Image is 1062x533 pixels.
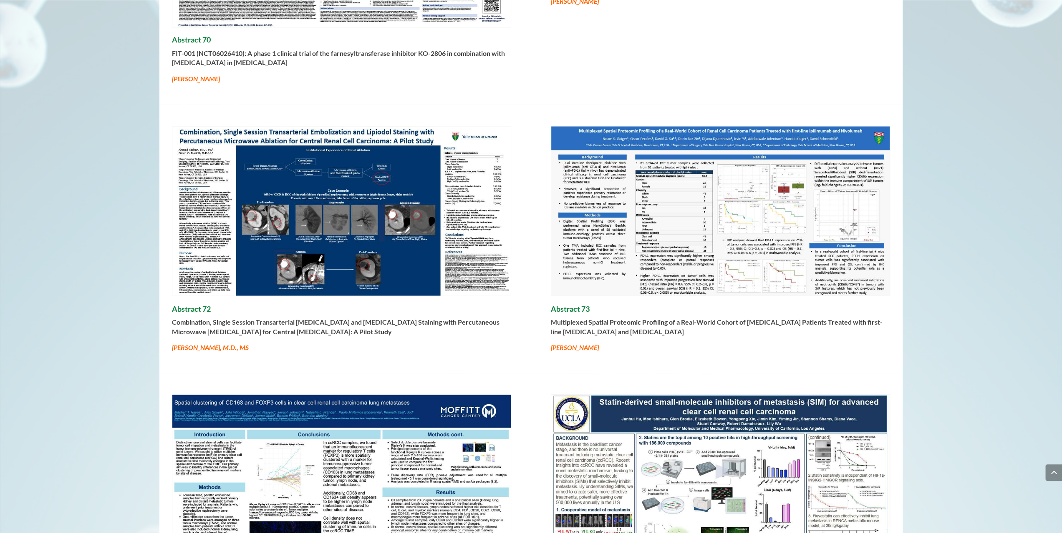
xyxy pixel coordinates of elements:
[172,75,220,83] em: [PERSON_NAME]
[551,304,890,318] h4: Abstract 73
[551,343,599,351] em: [PERSON_NAME]
[172,318,499,335] strong: Combination, Single Session Transarterial [MEDICAL_DATA] and [MEDICAL_DATA] Staining with Percuta...
[172,126,511,295] img: 72_Farhan_Ahmed
[172,304,511,318] h4: Abstract 72
[551,126,890,295] img: 73_Gaiger_Noam
[172,343,249,351] em: [PERSON_NAME], M.D., MS
[551,318,883,335] strong: Multiplexed Spatial Proteomic Profiling of a Real-World Cohort of [MEDICAL_DATA] Patients Treated...
[172,49,505,66] strong: FIT-001 (NCT06026410): A phase 1 clinical trial of the farnesyltransferase inhibitor KO-2806 in c...
[172,35,511,49] h4: Abstract 70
